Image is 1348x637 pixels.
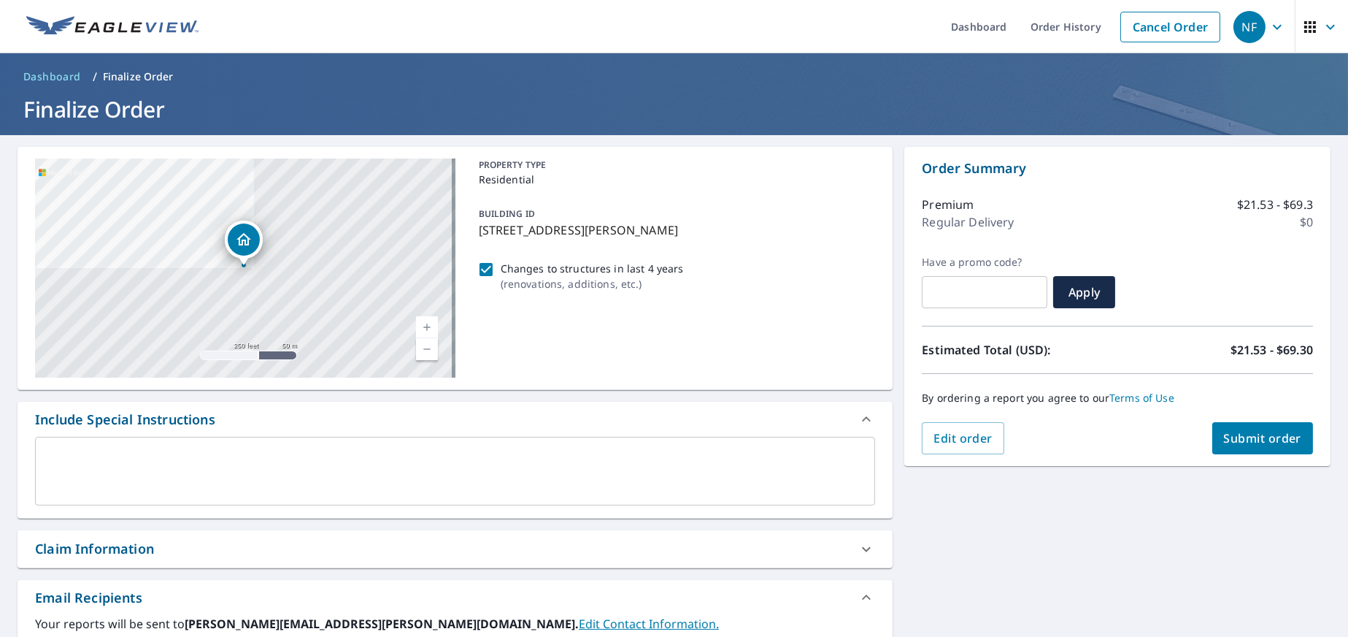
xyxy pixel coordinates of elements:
span: Apply [1065,284,1104,300]
div: Include Special Instructions [18,402,893,437]
p: Changes to structures in last 4 years [501,261,684,276]
p: ( renovations, additions, etc. ) [501,276,684,291]
p: $0 [1300,213,1313,231]
div: Email Recipients [35,588,142,608]
p: PROPERTY TYPE [479,159,870,172]
p: BUILDING ID [479,207,535,220]
label: Have a promo code? [922,256,1047,269]
p: Regular Delivery [922,213,1014,231]
p: $21.53 - $69.3 [1237,196,1313,213]
b: [PERSON_NAME][EMAIL_ADDRESS][PERSON_NAME][DOMAIN_NAME]. [185,616,579,632]
span: Dashboard [23,69,81,84]
p: Order Summary [922,159,1313,178]
p: Premium [922,196,974,213]
label: Your reports will be sent to [35,615,875,633]
a: Cancel Order [1120,12,1220,42]
a: EditContactInfo [579,616,719,632]
button: Submit order [1212,422,1314,454]
p: [STREET_ADDRESS][PERSON_NAME] [479,221,870,239]
p: Estimated Total (USD): [922,341,1117,359]
h1: Finalize Order [18,94,1330,124]
span: Edit order [933,430,993,446]
li: / [93,68,97,85]
span: Submit order [1224,430,1302,446]
a: Dashboard [18,65,87,88]
button: Edit order [922,422,1004,454]
div: Dropped pin, building 1, Residential property, 529 Mcdowell Ln Lewisburg, TN 37091 [225,221,263,266]
div: Email Recipients [18,580,893,615]
a: Terms of Use [1109,391,1174,405]
div: Claim Information [18,530,893,568]
p: $21.53 - $69.30 [1230,341,1313,359]
p: Finalize Order [103,69,174,84]
a: Current Level 17, Zoom Out [416,338,438,360]
nav: breadcrumb [18,65,1330,88]
a: Current Level 17, Zoom In [416,316,438,338]
p: By ordering a report you agree to our [922,392,1313,405]
div: Claim Information [35,539,154,559]
img: EV Logo [26,16,199,38]
button: Apply [1053,276,1115,308]
div: Include Special Instructions [35,410,215,430]
div: NF [1233,11,1266,43]
p: Residential [479,172,870,187]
